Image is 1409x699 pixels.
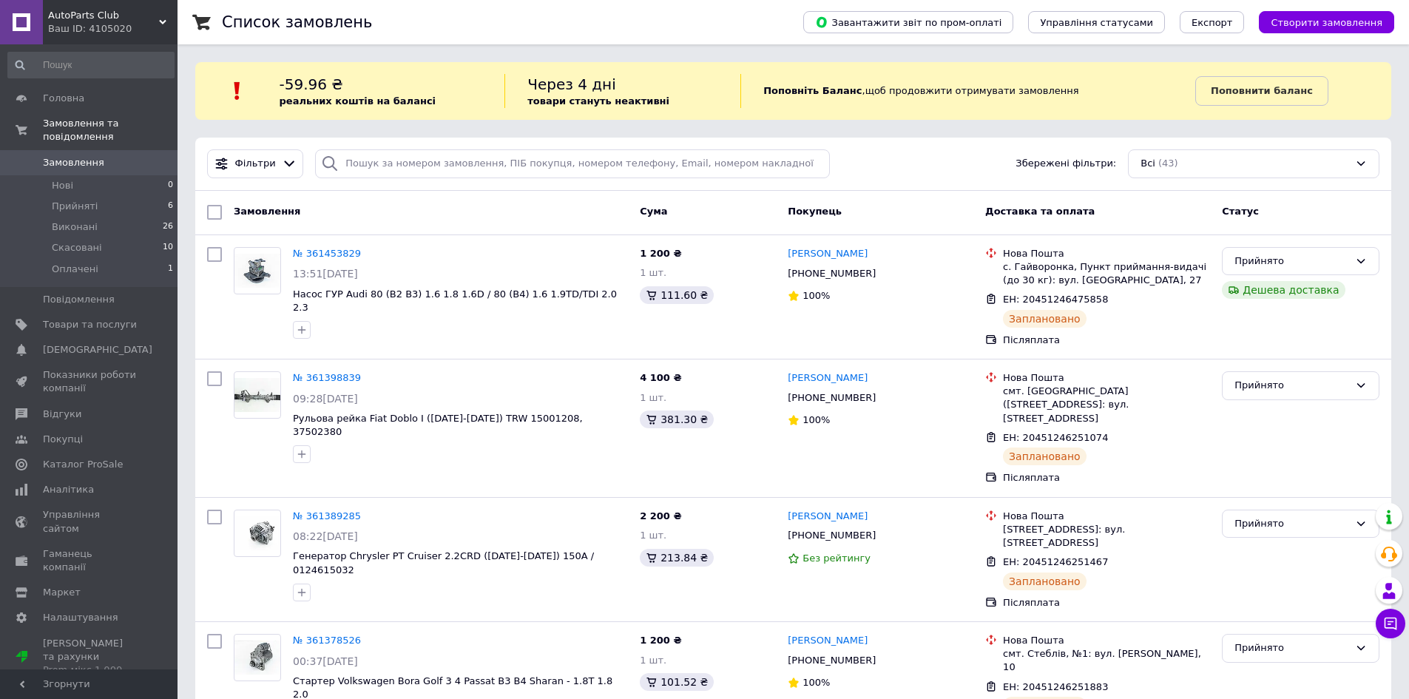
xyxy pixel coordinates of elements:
span: 1 200 ₴ [640,635,681,646]
div: Ваш ID: 4105020 [48,22,178,36]
span: Покупець [788,206,842,217]
span: Маркет [43,586,81,599]
button: Завантажити звіт по пром-оплаті [803,11,1013,33]
span: Доставка та оплата [985,206,1095,217]
span: Відгуки [43,408,81,421]
span: Повідомлення [43,293,115,306]
div: Післяплата [1003,334,1210,347]
span: Головна [43,92,84,105]
div: Післяплата [1003,471,1210,484]
span: 1 шт. [640,392,666,403]
div: Прийнято [1234,378,1349,394]
span: 10 [163,241,173,254]
span: 1 [168,263,173,276]
span: ЕН: 20451246251074 [1003,432,1108,443]
div: Прийнято [1234,254,1349,269]
span: 1 200 ₴ [640,248,681,259]
div: смт. Стеблів, №1: вул. [PERSON_NAME], 10 [1003,647,1210,674]
div: Прийнято [1234,516,1349,532]
b: Поповнити баланс [1211,85,1313,96]
a: Фото товару [234,247,281,294]
div: Післяплата [1003,596,1210,609]
div: Заплановано [1003,573,1087,590]
span: Прийняті [52,200,98,213]
span: 09:28[DATE] [293,393,358,405]
span: [DEMOGRAPHIC_DATA] [43,343,152,357]
span: Оплачені [52,263,98,276]
a: [PERSON_NAME] [788,371,868,385]
span: 00:37[DATE] [293,655,358,667]
span: 08:22[DATE] [293,530,358,542]
div: Заплановано [1003,448,1087,465]
span: Товари та послуги [43,318,137,331]
span: Всі [1141,157,1155,171]
span: Замовлення [43,156,104,169]
button: Експорт [1180,11,1245,33]
span: Завантажити звіт по пром-оплаті [815,16,1001,29]
span: Cума [640,206,667,217]
a: Створити замовлення [1244,16,1394,27]
div: Прийнято [1234,641,1349,656]
span: [PERSON_NAME] та рахунки [43,637,137,678]
span: 1 шт. [640,267,666,278]
a: Фото товару [234,510,281,557]
h1: Список замовлень [222,13,372,31]
a: № 361398839 [293,372,361,383]
span: Гаманець компанії [43,547,137,574]
a: Генератор Chrysler PT Cruiser 2.2CRD ([DATE]-[DATE]) 150A / 0124615032 [293,550,594,575]
span: (43) [1158,158,1178,169]
span: 100% [803,677,830,688]
button: Управління статусами [1028,11,1165,33]
span: 26 [163,220,173,234]
div: [STREET_ADDRESS]: вул. [STREET_ADDRESS] [1003,523,1210,550]
span: Створити замовлення [1271,17,1382,28]
span: Показники роботи компанії [43,368,137,395]
div: Нова Пошта [1003,371,1210,385]
div: [PHONE_NUMBER] [785,526,879,545]
span: Замовлення та повідомлення [43,117,178,143]
span: 4 100 ₴ [640,372,681,383]
span: 1 шт. [640,530,666,541]
span: Фільтри [235,157,276,171]
span: Статус [1222,206,1259,217]
span: 100% [803,414,830,425]
div: с. Гайворонка, Пункт приймання-видачі (до 30 кг): вул. [GEOGRAPHIC_DATA], 27 [1003,260,1210,287]
a: Поповнити баланс [1195,76,1328,106]
span: 0 [168,179,173,192]
button: Чат з покупцем [1376,609,1405,638]
input: Пошук за номером замовлення, ПІБ покупця, номером телефону, Email, номером накладної [315,149,830,178]
span: 6 [168,200,173,213]
img: Фото товару [234,254,280,288]
a: Насос ГУР Audi 80 (B2 B3) 1.6 1.8 1.6D / 80 (B4) 1.6 1.9TD/TDI 2.0 2.3 [293,288,617,314]
div: Prom мікс 1 000 [43,663,137,677]
div: Нова Пошта [1003,510,1210,523]
span: Управління статусами [1040,17,1153,28]
span: Збережені фільтри: [1016,157,1116,171]
div: , щоб продовжити отримувати замовлення [740,74,1195,108]
a: № 361378526 [293,635,361,646]
a: Фото товару [234,634,281,681]
div: [PHONE_NUMBER] [785,651,879,670]
div: 101.52 ₴ [640,673,714,691]
span: 1 шт. [640,655,666,666]
img: :exclamation: [226,80,249,102]
span: Налаштування [43,611,118,624]
button: Створити замовлення [1259,11,1394,33]
span: Експорт [1192,17,1233,28]
span: Нові [52,179,73,192]
a: № 361453829 [293,248,361,259]
a: Фото товару [234,371,281,419]
span: Каталог ProSale [43,458,123,471]
input: Пошук [7,52,175,78]
span: Без рейтингу [803,553,871,564]
div: 111.60 ₴ [640,286,714,304]
a: [PERSON_NAME] [788,510,868,524]
a: Рульова рейка Fiat Doblo I ([DATE]-[DATE]) TRW 15001208, 37502380 [293,413,583,438]
span: Замовлення [234,206,300,217]
span: ЕН: 20451246475858 [1003,294,1108,305]
img: Фото товару [234,641,280,675]
a: [PERSON_NAME] [788,634,868,648]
